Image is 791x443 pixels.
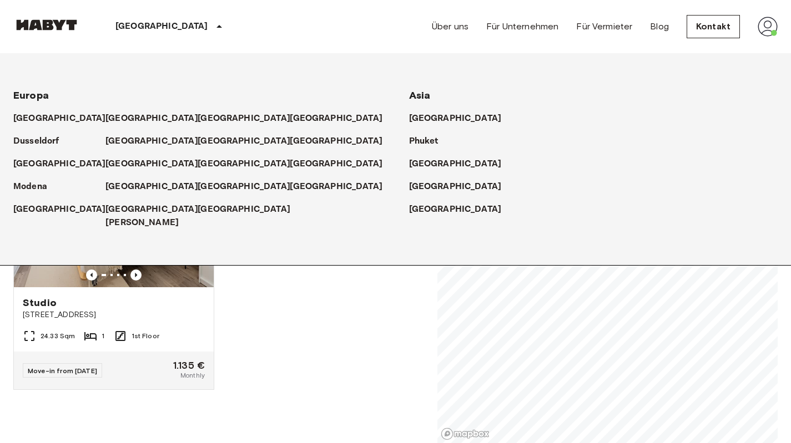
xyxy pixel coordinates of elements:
[105,135,198,148] p: [GEOGRAPHIC_DATA]
[105,112,198,125] p: [GEOGRAPHIC_DATA]
[198,180,301,194] a: [GEOGRAPHIC_DATA]
[130,269,142,281] button: Previous image
[198,135,290,148] p: [GEOGRAPHIC_DATA]
[105,157,198,171] p: [GEOGRAPHIC_DATA]
[290,135,382,148] p: [GEOGRAPHIC_DATA]
[173,360,205,370] span: 1.135 €
[198,203,301,216] a: [GEOGRAPHIC_DATA]
[86,269,97,281] button: Previous image
[409,180,502,194] p: [GEOGRAPHIC_DATA]
[13,89,49,101] span: Europa
[13,135,70,148] a: Dusseldorf
[13,180,47,194] p: Modena
[13,154,214,390] a: Marketing picture of unit DE-04-001-010-01HPrevious imagePrevious imageStudio[STREET_ADDRESS]24.3...
[23,309,205,320] span: [STREET_ADDRESS]
[441,427,490,440] a: Mapbox logo
[409,112,502,125] p: [GEOGRAPHIC_DATA]
[409,180,513,194] a: [GEOGRAPHIC_DATA]
[198,112,301,125] a: [GEOGRAPHIC_DATA]
[290,112,394,125] a: [GEOGRAPHIC_DATA]
[115,20,208,33] p: [GEOGRAPHIC_DATA]
[198,112,290,125] p: [GEOGRAPHIC_DATA]
[290,180,382,194] p: [GEOGRAPHIC_DATA]
[105,180,198,194] p: [GEOGRAPHIC_DATA]
[290,135,394,148] a: [GEOGRAPHIC_DATA]
[13,157,106,171] p: [GEOGRAPHIC_DATA]
[105,157,209,171] a: [GEOGRAPHIC_DATA]
[198,157,301,171] a: [GEOGRAPHIC_DATA]
[758,17,778,37] img: avatar
[486,20,558,33] a: Für Unternehmen
[105,112,209,125] a: [GEOGRAPHIC_DATA]
[105,203,209,230] a: [GEOGRAPHIC_DATA][PERSON_NAME]
[198,157,290,171] p: [GEOGRAPHIC_DATA]
[13,203,106,216] p: [GEOGRAPHIC_DATA]
[198,135,301,148] a: [GEOGRAPHIC_DATA]
[432,20,468,33] a: Über uns
[180,370,205,380] span: Monthly
[409,157,502,171] p: [GEOGRAPHIC_DATA]
[290,157,394,171] a: [GEOGRAPHIC_DATA]
[13,203,117,216] a: [GEOGRAPHIC_DATA]
[409,89,431,101] span: Asia
[198,203,290,216] p: [GEOGRAPHIC_DATA]
[105,203,198,230] p: [GEOGRAPHIC_DATA][PERSON_NAME]
[409,203,502,216] p: [GEOGRAPHIC_DATA]
[13,157,117,171] a: [GEOGRAPHIC_DATA]
[13,19,80,30] img: Habyt
[198,180,290,194] p: [GEOGRAPHIC_DATA]
[687,15,740,38] a: Kontakt
[105,135,209,148] a: [GEOGRAPHIC_DATA]
[409,203,513,216] a: [GEOGRAPHIC_DATA]
[409,135,450,148] a: Phuket
[290,157,382,171] p: [GEOGRAPHIC_DATA]
[290,112,382,125] p: [GEOGRAPHIC_DATA]
[41,331,75,341] span: 24.33 Sqm
[28,366,97,375] span: Move-in from [DATE]
[290,180,394,194] a: [GEOGRAPHIC_DATA]
[13,135,59,148] p: Dusseldorf
[13,180,58,194] a: Modena
[13,112,117,125] a: [GEOGRAPHIC_DATA]
[102,331,104,341] span: 1
[409,157,513,171] a: [GEOGRAPHIC_DATA]
[105,180,209,194] a: [GEOGRAPHIC_DATA]
[13,112,106,125] p: [GEOGRAPHIC_DATA]
[23,296,57,309] span: Studio
[409,135,439,148] p: Phuket
[409,112,513,125] a: [GEOGRAPHIC_DATA]
[576,20,632,33] a: Für Vermieter
[650,20,669,33] a: Blog
[132,331,159,341] span: 1st Floor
